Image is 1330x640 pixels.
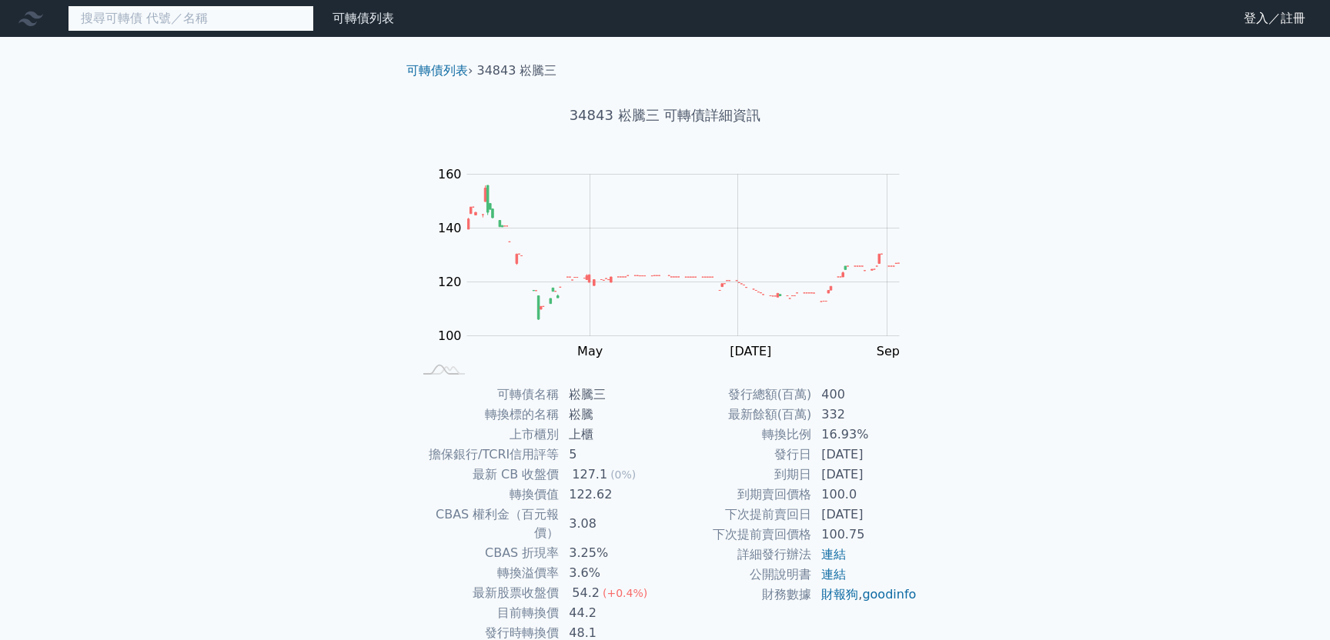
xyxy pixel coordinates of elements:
[413,485,560,505] td: 轉換價值
[560,563,665,583] td: 3.6%
[665,585,812,605] td: 財務數據
[438,275,462,289] tspan: 120
[1231,6,1318,31] a: 登入／註冊
[560,543,665,563] td: 3.25%
[603,587,647,599] span: (+0.4%)
[569,584,603,602] div: 54.2
[413,445,560,465] td: 擔保銀行/TCRI信用評等
[812,385,917,405] td: 400
[569,465,610,484] div: 127.1
[665,445,812,465] td: 發行日
[665,565,812,585] td: 公開說明書
[68,5,314,32] input: 搜尋可轉債 代號／名稱
[862,587,916,602] a: goodinfo
[812,485,917,505] td: 100.0
[812,465,917,485] td: [DATE]
[560,385,665,405] td: 崧騰三
[413,603,560,623] td: 目前轉換價
[665,405,812,425] td: 最新餘額(百萬)
[665,485,812,505] td: 到期賣回價格
[413,543,560,563] td: CBAS 折現率
[406,63,468,78] a: 可轉債列表
[560,603,665,623] td: 44.2
[413,385,560,405] td: 可轉債名稱
[332,11,394,25] a: 可轉債列表
[730,344,771,358] tspan: [DATE]
[477,62,557,80] li: 34843 崧騰三
[413,465,560,485] td: 最新 CB 收盤價
[665,545,812,565] td: 詳細發行辦法
[560,425,665,445] td: 上櫃
[413,583,560,603] td: 最新股票收盤價
[665,505,812,525] td: 下次提前賣回日
[812,445,917,465] td: [DATE]
[665,525,812,545] td: 下次提前賣回價格
[812,585,917,605] td: ,
[821,587,858,602] a: 財報狗
[665,385,812,405] td: 發行總額(百萬)
[438,328,462,343] tspan: 100
[394,105,936,126] h1: 34843 崧騰三 可轉債詳細資訊
[438,221,462,235] tspan: 140
[812,425,917,445] td: 16.93%
[812,505,917,525] td: [DATE]
[560,445,665,465] td: 5
[430,167,923,358] g: Chart
[406,62,473,80] li: ›
[560,485,665,505] td: 122.62
[413,425,560,445] td: 上市櫃別
[610,468,636,481] span: (0%)
[665,465,812,485] td: 到期日
[413,563,560,583] td: 轉換溢價率
[560,405,665,425] td: 崧騰
[577,344,603,358] tspan: May
[821,567,846,582] a: 連結
[413,405,560,425] td: 轉換標的名稱
[665,425,812,445] td: 轉換比例
[821,547,846,562] a: 連結
[812,405,917,425] td: 332
[413,505,560,543] td: CBAS 權利金（百元報價）
[877,344,900,358] tspan: Sep
[812,525,917,545] td: 100.75
[438,167,462,182] tspan: 160
[560,505,665,543] td: 3.08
